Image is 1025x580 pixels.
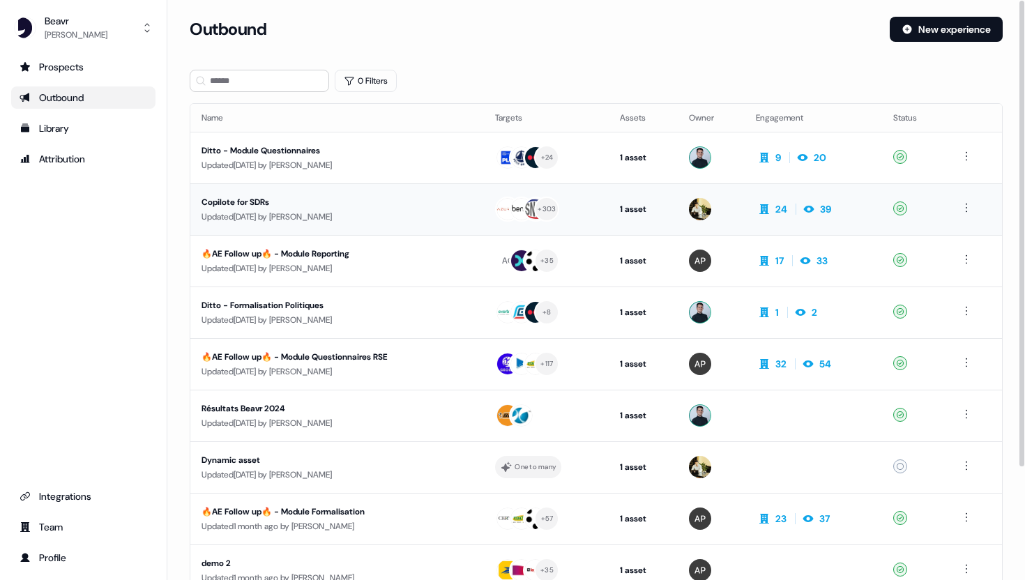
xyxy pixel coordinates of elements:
[20,91,147,105] div: Outbound
[20,152,147,166] div: Attribution
[202,298,458,312] div: Ditto - Formalisation Politiques
[620,563,667,577] div: 1 asset
[190,104,484,132] th: Name
[819,357,831,371] div: 54
[202,247,458,261] div: 🔥AE Follow up🔥 - Module Reporting
[620,151,667,165] div: 1 asset
[202,453,458,467] div: Dynamic asset
[335,70,397,92] button: 0 Filters
[502,254,514,268] div: AC
[620,305,667,319] div: 1 asset
[689,250,711,272] img: Alexis
[202,144,458,158] div: Ditto - Module Questionnaires
[689,198,711,220] img: Armand
[11,485,155,507] a: Go to integrations
[817,254,828,268] div: 33
[775,512,787,526] div: 23
[689,456,711,478] img: Armand
[20,121,147,135] div: Library
[689,146,711,169] img: Ugo
[538,203,556,215] div: + 303
[540,254,554,267] div: + 35
[609,104,678,132] th: Assets
[689,507,711,530] img: Alexis
[202,158,473,172] div: Updated [DATE] by [PERSON_NAME]
[540,358,553,370] div: + 117
[11,56,155,78] a: Go to prospects
[515,461,556,473] div: One to many
[45,14,107,28] div: Beavr
[775,151,781,165] div: 9
[202,468,473,482] div: Updated [DATE] by [PERSON_NAME]
[689,301,711,323] img: Ugo
[541,151,554,164] div: + 24
[202,210,473,224] div: Updated [DATE] by [PERSON_NAME]
[678,104,745,132] th: Owner
[620,202,667,216] div: 1 asset
[484,104,609,132] th: Targets
[20,551,147,565] div: Profile
[882,104,947,132] th: Status
[541,512,554,525] div: + 57
[202,261,473,275] div: Updated [DATE] by [PERSON_NAME]
[202,505,458,519] div: 🔥AE Follow up🔥 - Module Formalisation
[202,519,473,533] div: Updated 1 month ago by [PERSON_NAME]
[620,254,667,268] div: 1 asset
[202,195,458,209] div: Copilote for SDRs
[814,151,826,165] div: 20
[202,313,473,327] div: Updated [DATE] by [PERSON_NAME]
[20,520,147,534] div: Team
[620,357,667,371] div: 1 asset
[20,60,147,74] div: Prospects
[202,402,458,415] div: Résultats Beavr 2024
[775,357,787,371] div: 32
[190,19,266,40] h3: Outbound
[540,564,554,577] div: + 35
[20,489,147,503] div: Integrations
[745,104,882,132] th: Engagement
[11,148,155,170] a: Go to attribution
[11,11,155,45] button: Beavr[PERSON_NAME]
[45,28,107,42] div: [PERSON_NAME]
[689,404,711,427] img: Ugo
[775,305,779,319] div: 1
[620,512,667,526] div: 1 asset
[11,117,155,139] a: Go to templates
[890,17,1003,42] button: New experience
[202,556,458,570] div: demo 2
[542,306,552,319] div: + 8
[775,254,784,268] div: 17
[202,350,458,364] div: 🔥AE Follow up🔥 - Module Questionnaires RSE
[11,86,155,109] a: Go to outbound experience
[819,512,830,526] div: 37
[202,416,473,430] div: Updated [DATE] by [PERSON_NAME]
[11,516,155,538] a: Go to team
[812,305,817,319] div: 2
[620,409,667,422] div: 1 asset
[202,365,473,379] div: Updated [DATE] by [PERSON_NAME]
[820,202,831,216] div: 39
[775,202,787,216] div: 24
[620,460,667,474] div: 1 asset
[689,353,711,375] img: Alexis
[11,547,155,569] a: Go to profile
